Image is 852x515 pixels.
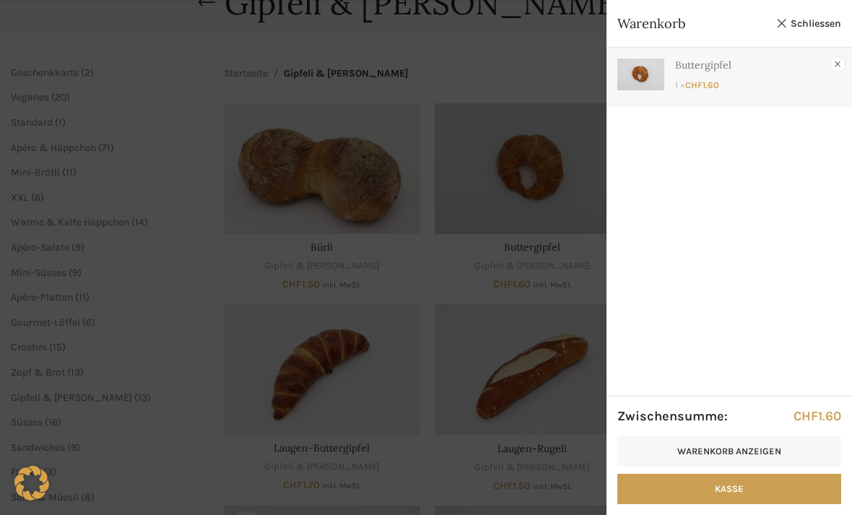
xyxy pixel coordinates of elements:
span: Warenkorb [617,14,769,33]
a: Warenkorb anzeigen [617,436,841,467]
a: Schliessen [776,14,841,33]
a: Buttergipfel aus dem Warenkorb entfernen [830,57,845,72]
a: Kasse [617,474,841,504]
strong: Zwischensumme: [617,407,728,425]
span: CHF [794,408,818,424]
a: Anzeigen [607,48,852,100]
bdi: 1.60 [794,408,841,424]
